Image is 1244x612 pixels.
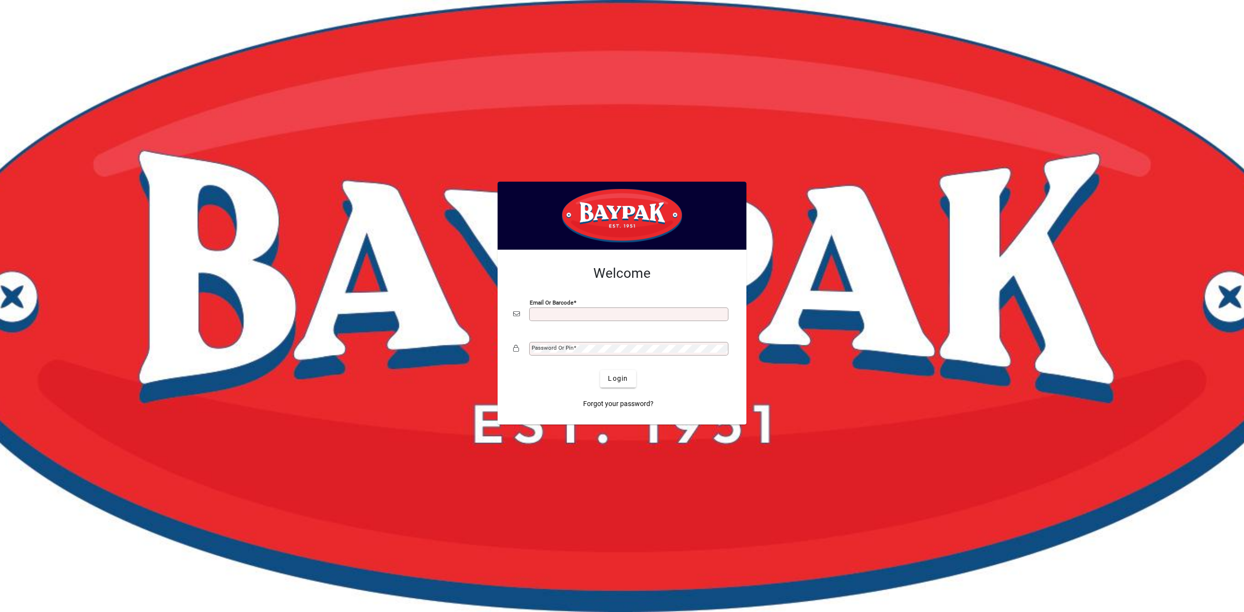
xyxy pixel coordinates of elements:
mat-label: Password or Pin [532,344,573,351]
span: Login [608,374,628,384]
a: Forgot your password? [579,395,657,413]
span: Forgot your password? [583,399,654,409]
mat-label: Email or Barcode [530,299,573,306]
button: Login [600,370,636,388]
h2: Welcome [513,265,731,282]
